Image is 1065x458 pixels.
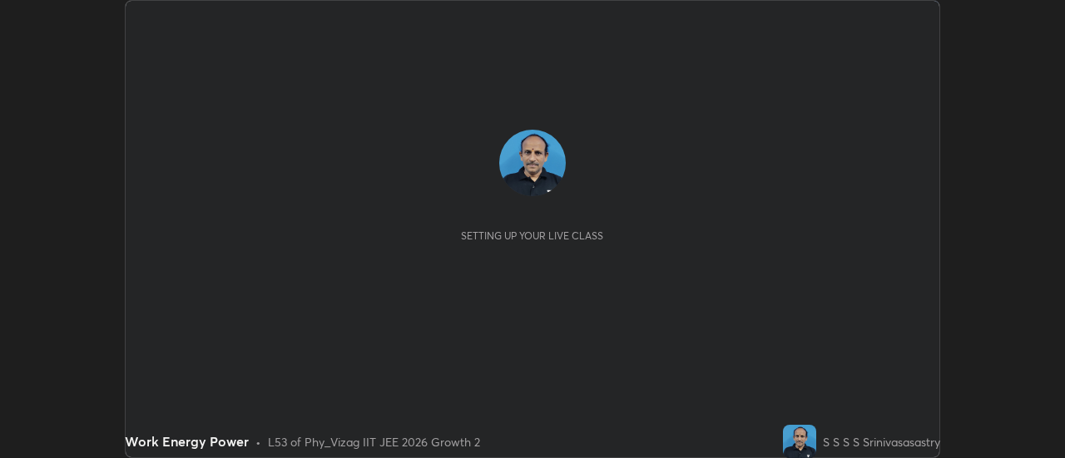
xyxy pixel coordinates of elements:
[783,425,816,458] img: db7463c15c9c462fb0e001d81a527131.jpg
[461,229,603,242] div: Setting up your live class
[268,433,480,451] div: L53 of Phy_Vizag IIT JEE 2026 Growth 2
[823,433,940,451] div: S S S S Srinivasasastry
[255,433,261,451] div: •
[499,130,566,196] img: db7463c15c9c462fb0e001d81a527131.jpg
[125,431,249,451] div: Work Energy Power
